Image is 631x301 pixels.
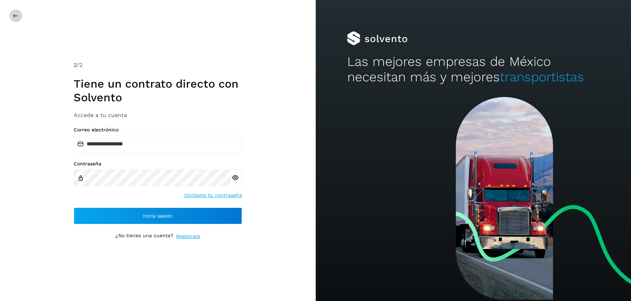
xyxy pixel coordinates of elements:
[74,127,242,133] label: Correo electrónico
[347,54,599,85] h2: Las mejores empresas de México necesitan más y mejores
[499,69,584,84] span: transportistas
[74,161,242,167] label: Contraseña
[74,77,242,104] h1: Tiene un contrato directo con Solvento
[74,61,242,69] div: /2
[176,233,200,240] a: Regístrate
[143,213,173,218] span: Inicia sesión
[74,62,77,68] span: 2
[74,207,242,224] button: Inicia sesión
[184,192,242,199] a: Olvidaste tu contraseña
[74,112,242,118] h3: Accede a tu cuenta
[115,233,173,240] p: ¿No tienes una cuenta?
